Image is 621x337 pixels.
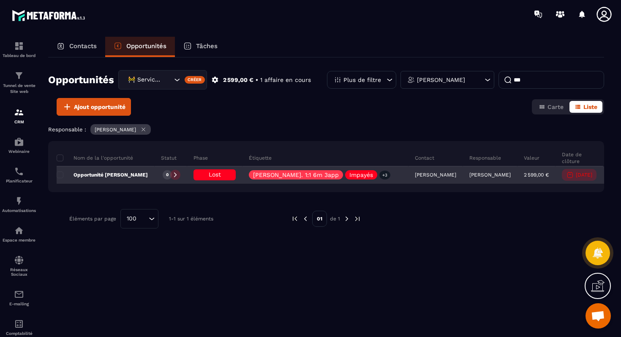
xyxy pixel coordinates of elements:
img: scheduler [14,166,24,177]
img: prev [302,215,309,223]
p: Valeur [524,155,539,161]
p: 01 [312,211,327,227]
p: Réseaux Sociaux [2,267,36,277]
p: Opportunité [PERSON_NAME] [57,171,148,178]
p: Planificateur [2,179,36,183]
p: Nom de la l'opportunité [57,155,133,161]
div: Search for option [120,209,158,228]
a: schedulerschedulerPlanificateur [2,160,36,190]
p: 1 affaire en cours [260,76,311,84]
img: social-network [14,255,24,265]
a: automationsautomationsEspace membre [2,219,36,249]
button: Liste [569,101,602,113]
p: +3 [379,171,390,179]
p: Impayés [349,172,373,178]
p: CRM [2,120,36,124]
p: Éléments par page [69,216,116,222]
a: emailemailE-mailing [2,283,36,313]
span: 100 [124,214,139,223]
p: Tâches [196,42,218,50]
a: automationsautomationsAutomatisations [2,190,36,219]
img: email [14,289,24,299]
img: logo [12,8,88,23]
p: Automatisations [2,208,36,213]
span: 🚧 Service Client [126,75,163,84]
img: next [343,215,351,223]
p: 2 599,00 € [223,76,253,84]
button: Carte [534,101,569,113]
span: Lost [209,171,221,178]
img: automations [14,137,24,147]
img: automations [14,226,24,236]
a: social-networksocial-networkRéseaux Sociaux [2,249,36,283]
p: [PERSON_NAME] [417,77,465,83]
img: formation [14,41,24,51]
p: Étiquette [249,155,272,161]
img: formation [14,107,24,117]
button: Ajout opportunité [57,98,131,116]
p: Responsable [469,155,501,161]
p: [PERSON_NAME]. 1:1 6m 3app [253,172,339,178]
input: Search for option [139,214,147,223]
img: next [354,215,361,223]
p: [DATE] [576,172,592,178]
input: Search for option [163,75,172,84]
a: formationformationTunnel de vente Site web [2,64,36,101]
p: Tunnel de vente Site web [2,83,36,95]
img: automations [14,196,24,206]
a: formationformationCRM [2,101,36,130]
p: Date de clôture [562,151,596,165]
p: [PERSON_NAME] [95,127,136,133]
span: Liste [583,103,597,110]
div: Search for option [118,70,207,90]
img: prev [291,215,299,223]
div: Créer [185,76,205,84]
a: Tâches [175,37,226,57]
p: Statut [161,155,177,161]
p: Comptabilité [2,331,36,336]
p: Phase [193,155,208,161]
p: Opportunités [126,42,166,50]
p: • [256,76,258,84]
p: 2 599,00 € [524,172,549,178]
div: Ouvrir le chat [586,303,611,329]
p: Contacts [69,42,97,50]
p: Tableau de bord [2,53,36,58]
p: Contact [415,155,434,161]
p: Responsable : [48,126,86,133]
h2: Opportunités [48,71,114,88]
p: 0 [166,172,169,178]
p: E-mailing [2,302,36,306]
img: formation [14,71,24,81]
a: formationformationTableau de bord [2,35,36,64]
a: automationsautomationsWebinaire [2,130,36,160]
p: Plus de filtre [343,77,381,83]
a: Contacts [48,37,105,57]
p: [PERSON_NAME] [469,172,511,178]
p: Espace membre [2,238,36,242]
p: Webinaire [2,149,36,154]
p: de 1 [330,215,340,222]
p: 1-1 sur 1 éléments [169,216,213,222]
img: accountant [14,319,24,329]
span: Ajout opportunité [74,103,125,111]
span: Carte [547,103,564,110]
a: Opportunités [105,37,175,57]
